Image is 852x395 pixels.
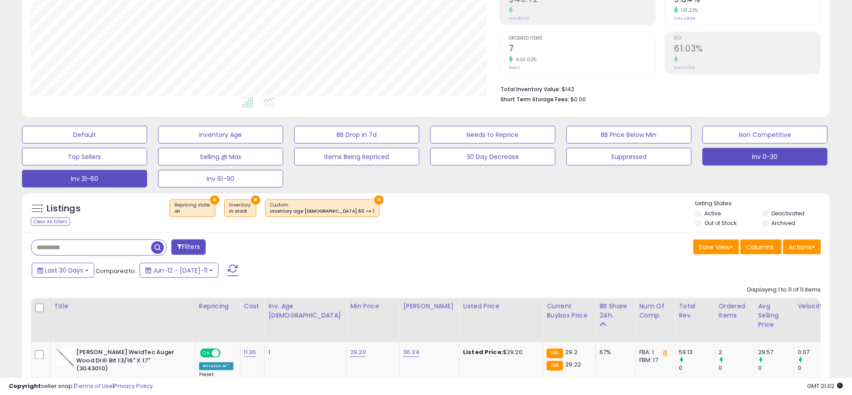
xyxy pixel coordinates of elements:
small: Prev: 4.89% [674,16,696,21]
div: Amazon AI * [199,362,233,370]
div: Cost [244,302,261,311]
small: FBA [547,361,563,371]
button: Inv 0-30 [703,148,828,166]
div: $29.20 [463,349,536,357]
label: Deactivated [772,210,805,217]
button: BB Drop in 7d [294,126,419,144]
button: Non Competitive [703,126,828,144]
button: Default [22,126,147,144]
button: Save View [693,240,739,255]
label: Active [705,210,721,217]
button: Needs to Reprice [430,126,556,144]
span: Compared to: [96,267,136,275]
small: Prev: $0.00 [509,16,530,21]
small: FBA [547,349,563,358]
img: 31onreg8t1L._SL40_.jpg [56,349,74,366]
span: Ordered Items [509,36,656,41]
span: OFF [219,350,233,357]
b: Listed Price: [463,348,503,357]
button: Inv 31-60 [22,170,147,188]
button: Jun-12 - [DATE]-11 [140,263,219,278]
div: 0 [719,365,754,373]
div: 59.13 [679,349,715,357]
span: 29.2 [566,348,578,357]
span: Jun-12 - [DATE]-11 [153,266,207,275]
strong: Copyright [9,382,41,390]
h2: 7 [509,44,656,55]
span: Inventory : [229,202,252,215]
div: Clear All Filters [31,218,70,226]
button: Selling @ Max [158,148,283,166]
p: Listing States: [696,199,830,208]
div: Title [54,302,192,311]
a: 36.34 [403,348,419,357]
div: FBA: 1 [639,349,668,357]
b: Short Term Storage Fees: [501,96,570,103]
div: in stock [229,208,252,214]
span: Repricing state : [174,202,211,215]
div: Ordered Items [719,302,751,320]
div: Min Price [350,302,396,311]
a: 29.20 [350,348,366,357]
button: × [251,196,260,205]
small: Prev: 0.00% [674,65,696,70]
div: FBM: 17 [639,357,668,365]
b: [PERSON_NAME] WeldTec Auger Wood Drill Bit 13/16" X 17" (3043010) [76,349,183,376]
small: 600.00% [513,56,537,63]
div: BB Share 24h. [600,302,632,320]
div: 67% [600,349,629,357]
span: ON [201,350,212,357]
span: Custom: [270,202,375,215]
a: Terms of Use [75,382,113,390]
a: Privacy Policy [114,382,153,390]
a: 11.36 [244,348,256,357]
div: 0 [679,365,715,373]
div: Repricing [199,302,237,311]
label: Archived [772,219,796,227]
div: 0 [798,365,833,373]
button: Inv 61-90 [158,170,283,188]
button: Last 30 Days [32,263,94,278]
button: Columns [741,240,782,255]
span: $0.00 [571,95,586,103]
span: 2025-08-11 21:02 GMT [808,382,843,390]
button: Actions [783,240,821,255]
button: Items Being Repriced [294,148,419,166]
span: Last 30 Days [45,266,83,275]
b: Total Inventory Value: [501,85,561,93]
label: Out of Stock [705,219,737,227]
div: Total Rev. [679,302,711,320]
div: [PERSON_NAME] [403,302,456,311]
div: 0.07 [798,349,833,357]
button: BB Price Below Min [567,126,692,144]
div: on [174,208,211,214]
li: $142 [501,83,815,94]
button: × [374,196,384,205]
div: Num of Comp. [639,302,671,320]
div: seller snap | | [9,382,153,391]
div: Velocity [798,302,830,311]
small: Prev: 1 [509,65,520,70]
span: ROI [674,36,821,41]
div: 1 [268,349,340,357]
div: Listed Price [463,302,539,311]
h2: 61.03% [674,44,821,55]
button: × [210,196,219,205]
span: Columns [746,243,774,251]
button: Filters [171,240,206,255]
div: inventory age [DEMOGRAPHIC_DATA] 60 >= 1 [270,208,375,214]
h5: Listings [47,203,81,215]
div: Displaying 1 to 11 of 11 items [748,286,821,294]
button: 30 Day Decrease [430,148,556,166]
small: 101.23% [678,7,699,14]
button: Top Sellers [22,148,147,166]
div: Current Buybox Price [547,302,592,320]
span: 29.22 [566,361,582,369]
div: 0 [758,365,794,373]
button: Inventory Age [158,126,283,144]
div: 2 [719,349,754,357]
div: 29.57 [758,349,794,357]
div: Avg Selling Price [758,302,790,329]
button: Suppressed [567,148,692,166]
div: Inv. Age [DEMOGRAPHIC_DATA] [268,302,343,320]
